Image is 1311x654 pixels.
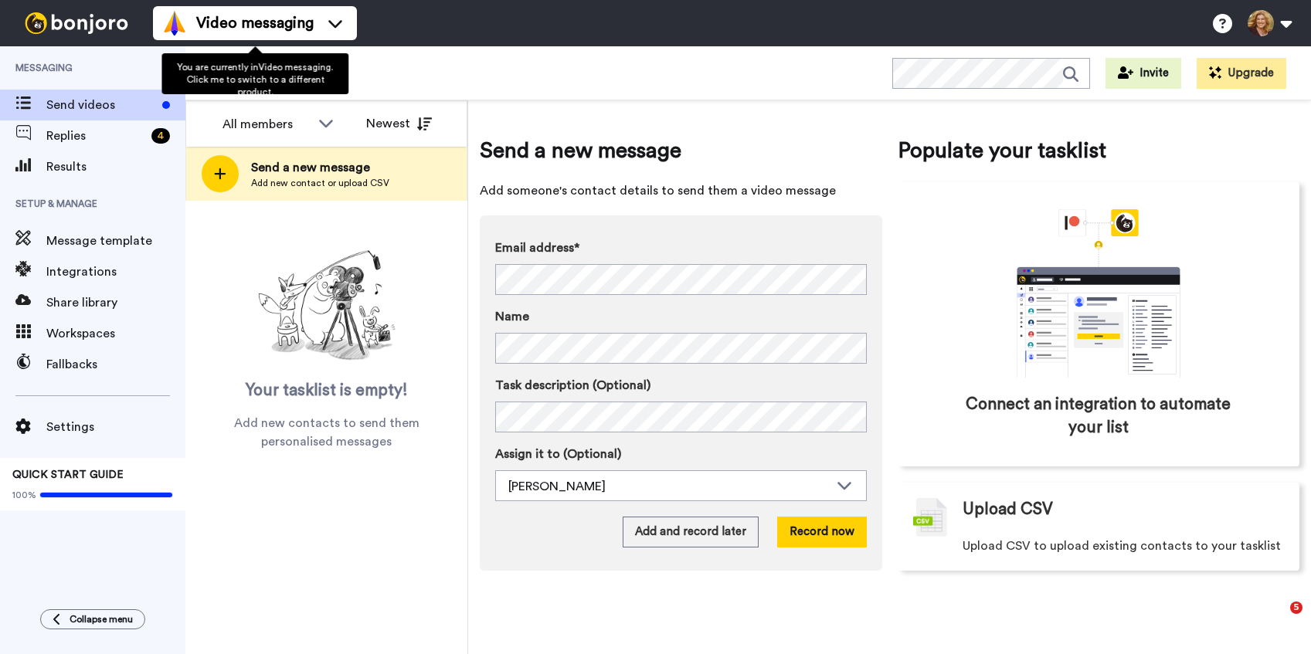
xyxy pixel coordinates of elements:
[1290,601,1303,614] span: 5
[508,477,829,496] div: [PERSON_NAME]
[209,414,444,451] span: Add new contacts to send them personalised messages
[495,376,867,395] label: Task description (Optional)
[1258,601,1296,639] iframe: Intercom live chat
[251,177,389,189] span: Add new contact or upload CSV
[983,209,1214,378] div: animation
[40,609,145,629] button: Collapse menu
[495,445,867,463] label: Assign it to (Optional)
[251,158,389,177] span: Send a new message
[480,181,882,200] span: Add someone's contact details to send them a video message
[46,127,145,145] span: Replies
[250,244,404,368] img: ready-set-action.png
[46,263,185,281] span: Integrations
[480,135,882,166] span: Send a new message
[46,158,185,176] span: Results
[151,128,170,144] div: 4
[12,489,36,501] span: 100%
[46,324,185,343] span: Workspaces
[46,96,156,114] span: Send videos
[963,498,1053,521] span: Upload CSV
[222,115,311,134] div: All members
[46,418,185,436] span: Settings
[963,537,1281,555] span: Upload CSV to upload existing contacts to your tasklist
[246,379,408,402] span: Your tasklist is empty!
[623,517,759,547] button: Add and record later
[70,613,133,625] span: Collapse menu
[777,517,867,547] button: Record now
[12,469,124,480] span: QUICK START GUIDE
[19,12,134,34] img: bj-logo-header-white.svg
[355,108,443,139] button: Newest
[495,307,529,326] span: Name
[898,135,1300,166] span: Populate your tasklist
[46,293,185,312] span: Share library
[963,393,1235,439] span: Connect an integration to automate your list
[46,232,185,250] span: Message template
[46,355,185,374] span: Fallbacks
[913,498,947,537] img: csv-grey.png
[1197,58,1286,89] button: Upgrade
[196,12,314,34] span: Video messaging
[495,239,867,257] label: Email address*
[177,63,333,97] span: You are currently in Video messaging . Click me to switch to a different product.
[1106,58,1181,89] button: Invite
[162,11,187,36] img: vm-color.svg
